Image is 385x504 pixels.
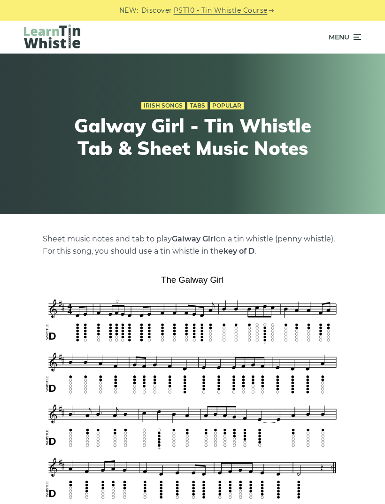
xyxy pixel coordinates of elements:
img: LearnTinWhistle.com [24,24,80,48]
strong: key of D [223,247,254,256]
span: Menu [329,25,349,49]
strong: Galway Girl [172,234,216,243]
a: Irish Songs [141,102,185,109]
p: Sheet music notes and tab to play on a tin whistle (penny whistle). For this song, you should use... [43,233,342,257]
a: Popular [210,102,244,109]
a: Tabs [187,102,208,109]
h1: Galway Girl - Tin Whistle Tab & Sheet Music Notes [66,114,319,159]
